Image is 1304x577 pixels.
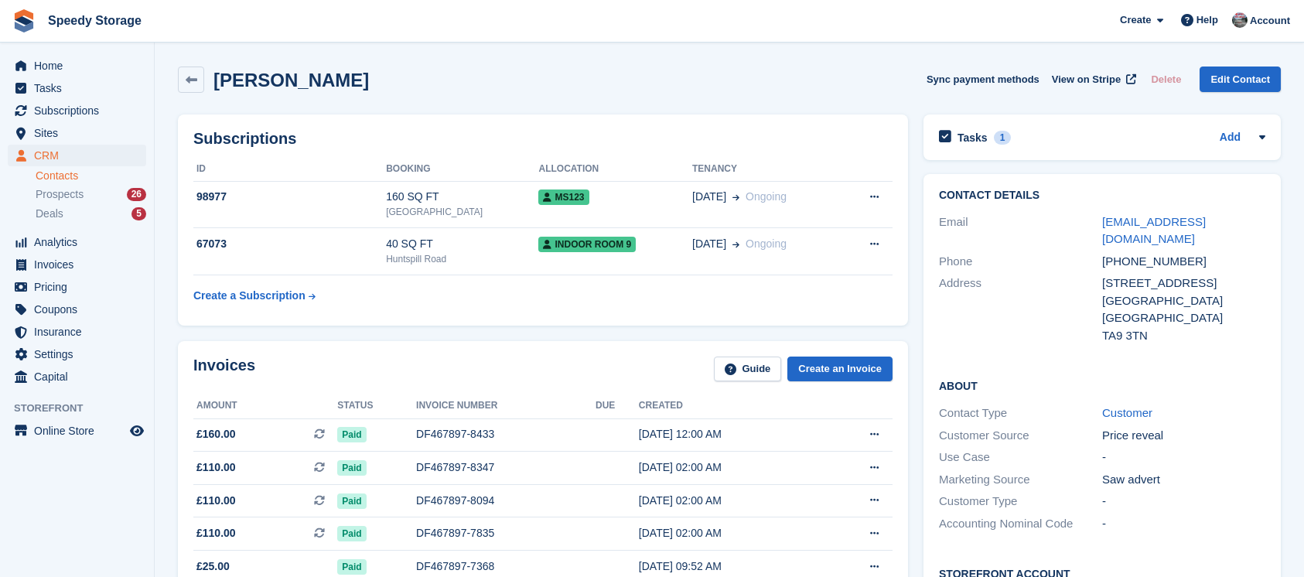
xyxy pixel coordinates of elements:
span: [DATE] [692,236,726,252]
div: 160 SQ FT [386,189,538,205]
h2: [PERSON_NAME] [213,70,369,90]
h2: Subscriptions [193,130,893,148]
span: Coupons [34,299,127,320]
div: Address [939,275,1102,344]
div: [DATE] 02:00 AM [639,525,821,541]
span: Sites [34,122,127,144]
span: Deals [36,207,63,221]
div: 5 [131,207,146,220]
a: menu [8,100,146,121]
div: DF467897-7835 [416,525,596,541]
div: Email [939,213,1102,248]
th: Amount [193,394,337,418]
span: £110.00 [196,525,236,541]
button: Sync payment methods [927,67,1039,92]
span: Paid [337,460,366,476]
a: Preview store [128,422,146,440]
div: 98977 [193,189,386,205]
th: ID [193,157,386,182]
span: Ongoing [746,237,787,250]
div: Customer Type [939,493,1102,510]
div: Contact Type [939,405,1102,422]
div: DF467897-8433 [416,426,596,442]
span: Paid [337,427,366,442]
span: Paid [337,493,366,509]
img: stora-icon-8386f47178a22dfd0bd8f6a31ec36ba5ce8667c1dd55bd0f319d3a0aa187defe.svg [12,9,36,32]
h2: Contact Details [939,189,1265,202]
a: [EMAIL_ADDRESS][DOMAIN_NAME] [1102,215,1206,246]
span: Ongoing [746,190,787,203]
div: Saw advert [1102,471,1265,489]
span: Help [1196,12,1218,28]
a: menu [8,420,146,442]
span: Subscriptions [34,100,127,121]
div: [STREET_ADDRESS] [1102,275,1265,292]
div: Marketing Source [939,471,1102,489]
div: DF467897-8347 [416,459,596,476]
a: Create an Invoice [787,357,893,382]
span: Account [1250,13,1290,29]
a: menu [8,231,146,253]
div: TA9 3TN [1102,327,1265,345]
span: MS123 [538,189,589,205]
div: [GEOGRAPHIC_DATA] [386,205,538,219]
span: Settings [34,343,127,365]
div: [DATE] 12:00 AM [639,426,821,442]
a: menu [8,145,146,166]
span: Tasks [34,77,127,99]
a: Speedy Storage [42,8,148,33]
div: 26 [127,188,146,201]
span: [DATE] [692,189,726,205]
h2: Tasks [958,131,988,145]
img: Dan Jackson [1232,12,1248,28]
a: Create a Subscription [193,282,316,310]
span: Create [1120,12,1151,28]
div: Accounting Nominal Code [939,515,1102,533]
a: menu [8,122,146,144]
th: Booking [386,157,538,182]
h2: About [939,377,1265,393]
th: Tenancy [692,157,841,182]
a: menu [8,299,146,320]
div: - [1102,493,1265,510]
th: Invoice number [416,394,596,418]
div: DF467897-8094 [416,493,596,509]
span: CRM [34,145,127,166]
span: Paid [337,526,366,541]
div: [DATE] 02:00 AM [639,493,821,509]
a: menu [8,55,146,77]
span: Paid [337,559,366,575]
div: [PHONE_NUMBER] [1102,253,1265,271]
span: Prospects [36,187,84,202]
span: Invoices [34,254,127,275]
div: Phone [939,253,1102,271]
div: [GEOGRAPHIC_DATA] [1102,292,1265,310]
a: Add [1220,129,1241,147]
div: - [1102,515,1265,533]
a: menu [8,254,146,275]
a: menu [8,321,146,343]
span: Home [34,55,127,77]
span: £110.00 [196,493,236,509]
span: Analytics [34,231,127,253]
span: £110.00 [196,459,236,476]
th: Created [639,394,821,418]
div: [GEOGRAPHIC_DATA] [1102,309,1265,327]
div: Customer Source [939,427,1102,445]
th: Due [596,394,639,418]
div: Use Case [939,449,1102,466]
a: menu [8,366,146,388]
span: Insurance [34,321,127,343]
a: menu [8,343,146,365]
div: [DATE] 02:00 AM [639,459,821,476]
th: Allocation [538,157,692,182]
div: DF467897-7368 [416,558,596,575]
a: View on Stripe [1046,67,1139,92]
span: Pricing [34,276,127,298]
a: menu [8,77,146,99]
div: Price reveal [1102,427,1265,445]
div: 1 [994,131,1012,145]
a: Deals 5 [36,206,146,222]
a: Contacts [36,169,146,183]
span: £25.00 [196,558,230,575]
